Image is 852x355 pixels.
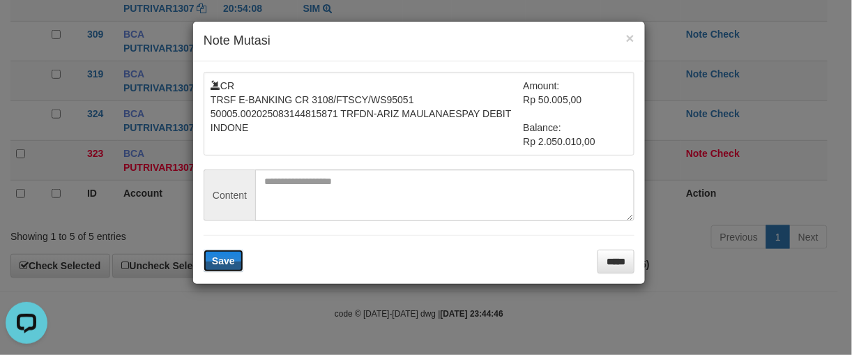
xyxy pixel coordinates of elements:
span: Save [212,255,235,266]
button: Open LiveChat chat widget [6,6,47,47]
td: CR TRSF E-BANKING CR 3108/FTSCY/WS95051 50005.002025083144815871 TRFDN-ARIZ MAULANAESPAY DEBIT IN... [211,79,524,149]
button: Save [204,250,243,272]
span: Content [204,169,255,221]
td: Amount: Rp 50.005,00 Balance: Rp 2.050.010,00 [524,79,628,149]
h4: Note Mutasi [204,32,634,50]
button: × [626,31,634,45]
